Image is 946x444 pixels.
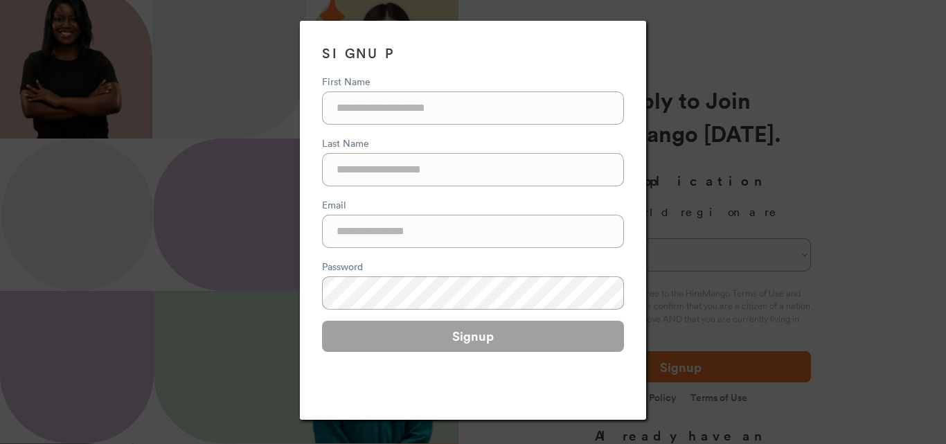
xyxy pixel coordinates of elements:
[322,259,624,274] div: Password
[322,197,624,212] div: Email
[322,321,624,352] button: Signup
[322,74,624,89] div: First Name
[322,43,624,63] h3: SIGNUP
[322,136,624,150] div: Last Name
